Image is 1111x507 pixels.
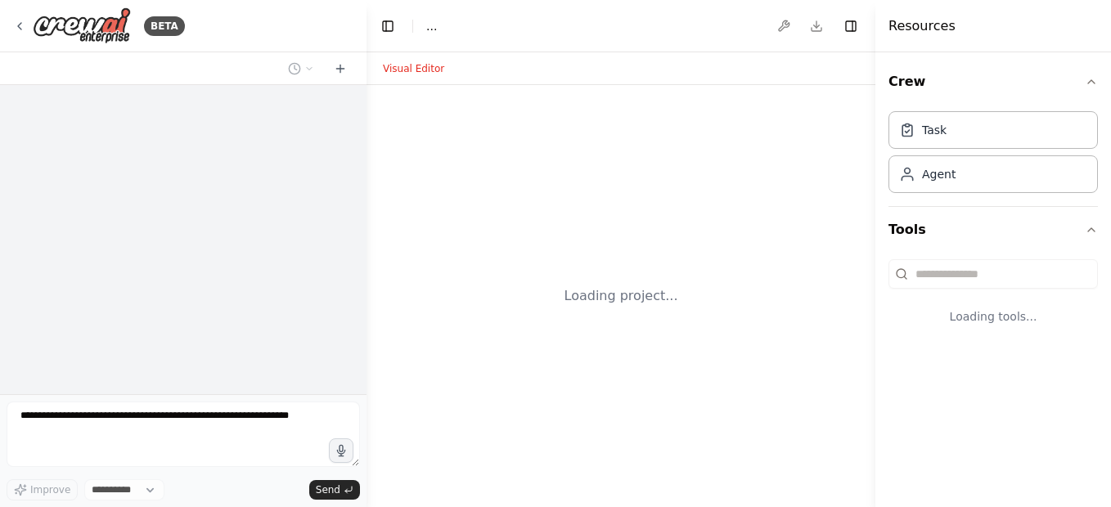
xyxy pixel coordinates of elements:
button: Crew [888,59,1098,105]
h4: Resources [888,16,956,36]
button: Hide left sidebar [376,15,399,38]
div: Tools [888,253,1098,351]
button: Send [309,480,360,500]
button: Click to speak your automation idea [329,438,353,463]
button: Start a new chat [327,59,353,79]
div: Agent [922,166,956,182]
button: Visual Editor [373,59,454,79]
div: Crew [888,105,1098,206]
button: Improve [7,479,78,500]
button: Tools [888,207,1098,253]
nav: breadcrumb [426,18,437,34]
span: ... [426,18,437,34]
span: Improve [30,483,70,496]
img: Logo [33,7,131,44]
div: Task [922,122,947,138]
button: Hide right sidebar [839,15,862,38]
div: Loading tools... [888,295,1098,338]
div: Loading project... [564,286,678,306]
button: Switch to previous chat [281,59,321,79]
div: BETA [144,16,185,36]
span: Send [316,483,340,496]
